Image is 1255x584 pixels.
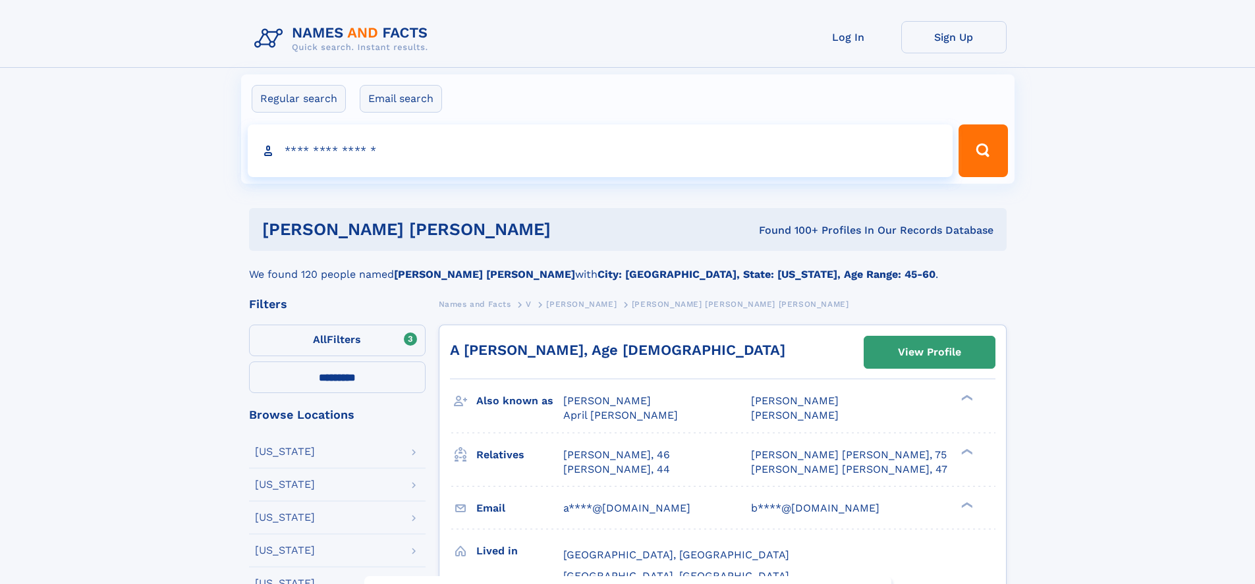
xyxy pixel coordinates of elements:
[958,394,974,402] div: ❯
[546,296,617,312] a: [PERSON_NAME]
[252,85,346,113] label: Regular search
[248,124,953,177] input: search input
[255,479,315,490] div: [US_STATE]
[450,342,785,358] a: A [PERSON_NAME], Age [DEMOGRAPHIC_DATA]
[546,300,617,309] span: [PERSON_NAME]
[563,448,670,462] a: [PERSON_NAME], 46
[526,296,532,312] a: V
[394,268,575,280] b: [PERSON_NAME] [PERSON_NAME]
[526,300,532,309] span: V
[563,462,670,477] a: [PERSON_NAME], 44
[476,497,563,519] h3: Email
[751,409,839,421] span: [PERSON_NAME]
[255,446,315,457] div: [US_STATE]
[901,21,1007,53] a: Sign Up
[249,251,1007,282] div: We found 120 people named with .
[563,548,789,561] span: [GEOGRAPHIC_DATA], [GEOGRAPHIC_DATA]
[655,223,993,238] div: Found 100+ Profiles In Our Records Database
[249,21,439,57] img: Logo Names and Facts
[360,85,442,113] label: Email search
[249,325,426,356] label: Filters
[255,545,315,556] div: [US_STATE]
[751,448,947,462] a: [PERSON_NAME] [PERSON_NAME], 75
[249,409,426,421] div: Browse Locations
[563,409,678,421] span: April [PERSON_NAME]
[958,447,974,456] div: ❯
[476,390,563,412] h3: Also known as
[958,500,974,509] div: ❯
[563,570,789,582] span: [GEOGRAPHIC_DATA], [GEOGRAPHIC_DATA]
[476,540,563,562] h3: Lived in
[563,394,651,407] span: [PERSON_NAME]
[898,337,961,367] div: View Profile
[751,394,839,407] span: [PERSON_NAME]
[751,462,947,477] a: [PERSON_NAME] [PERSON_NAME], 47
[864,336,995,368] a: View Profile
[598,268,935,280] b: City: [GEOGRAPHIC_DATA], State: [US_STATE], Age Range: 45-60
[255,512,315,523] div: [US_STATE]
[632,300,849,309] span: [PERSON_NAME] [PERSON_NAME] [PERSON_NAME]
[439,296,511,312] a: Names and Facts
[476,444,563,466] h3: Relatives
[959,124,1007,177] button: Search Button
[313,333,327,346] span: All
[796,21,901,53] a: Log In
[262,221,655,238] h1: [PERSON_NAME] [PERSON_NAME]
[249,298,426,310] div: Filters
